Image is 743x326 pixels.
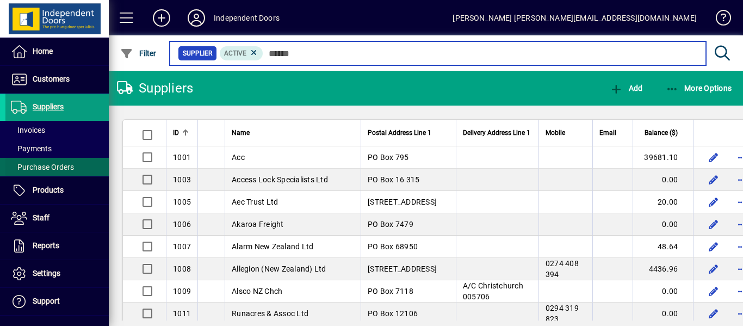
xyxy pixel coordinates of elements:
[173,265,191,273] span: 1008
[546,127,565,139] span: Mobile
[645,127,678,139] span: Balance ($)
[607,78,645,98] button: Add
[368,242,418,251] span: PO Box 68950
[232,198,278,206] span: Aec Trust Ltd
[232,265,326,273] span: Allegion (New Zealand) Ltd
[368,127,431,139] span: Postal Address Line 1
[11,163,74,171] span: Purchase Orders
[5,121,109,139] a: Invoices
[232,175,328,184] span: Access Lock Specialists Ltd
[173,127,179,139] span: ID
[232,153,245,162] span: Acc
[633,236,693,258] td: 48.64
[232,220,284,229] span: Akaroa Freight
[117,44,159,63] button: Filter
[220,46,263,60] mat-chip: Activation Status: Active
[633,258,693,280] td: 4436.96
[120,49,157,58] span: Filter
[173,309,191,318] span: 1011
[633,169,693,191] td: 0.00
[633,146,693,169] td: 39681.10
[33,213,49,222] span: Staff
[666,84,732,93] span: More Options
[173,127,191,139] div: ID
[368,309,418,318] span: PO Box 12106
[5,205,109,232] a: Staff
[599,127,616,139] span: Email
[704,260,722,278] button: Edit
[173,198,191,206] span: 1005
[704,171,722,188] button: Edit
[33,102,64,111] span: Suppliers
[704,238,722,255] button: Edit
[5,232,109,260] a: Reports
[633,280,693,303] td: 0.00
[546,304,579,323] span: 0294 319 823
[33,75,70,83] span: Customers
[368,175,419,184] span: PO Box 16 315
[633,303,693,325] td: 0.00
[453,9,697,27] div: [PERSON_NAME] [PERSON_NAME][EMAIL_ADDRESS][DOMAIN_NAME]
[368,220,413,229] span: PO Box 7479
[33,47,53,56] span: Home
[33,269,60,278] span: Settings
[183,48,212,59] span: Supplier
[708,2,729,38] a: Knowledge Base
[232,287,282,296] span: Alsco NZ Chch
[633,191,693,213] td: 20.00
[633,213,693,236] td: 0.00
[33,241,59,250] span: Reports
[5,158,109,176] a: Purchase Orders
[173,175,191,184] span: 1003
[179,8,214,28] button: Profile
[11,126,45,134] span: Invoices
[704,149,722,166] button: Edit
[224,50,246,57] span: Active
[704,216,722,233] button: Edit
[546,127,586,139] div: Mobile
[5,260,109,287] a: Settings
[599,127,626,139] div: Email
[5,177,109,204] a: Products
[5,38,109,65] a: Home
[368,287,413,296] span: PO Box 7118
[173,242,191,251] span: 1007
[663,78,735,98] button: More Options
[546,259,579,279] span: 0274 408 394
[5,139,109,158] a: Payments
[214,9,280,27] div: Independent Doors
[640,127,688,139] div: Balance ($)
[11,144,52,153] span: Payments
[463,281,523,301] span: A/C Christchurch 005706
[704,193,722,211] button: Edit
[232,242,313,251] span: Alarm New Zealand Ltd
[232,309,308,318] span: Runacres & Assoc Ltd
[173,220,191,229] span: 1006
[173,287,191,296] span: 1009
[33,297,60,305] span: Support
[173,153,191,162] span: 1001
[704,282,722,300] button: Edit
[144,8,179,28] button: Add
[463,127,530,139] span: Delivery Address Line 1
[5,66,109,93] a: Customers
[368,265,437,273] span: [STREET_ADDRESS]
[368,198,437,206] span: [STREET_ADDRESS]
[704,305,722,322] button: Edit
[33,186,64,194] span: Products
[232,127,354,139] div: Name
[610,84,642,93] span: Add
[5,288,109,315] a: Support
[368,153,409,162] span: PO Box 795
[232,127,250,139] span: Name
[117,79,193,97] div: Suppliers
